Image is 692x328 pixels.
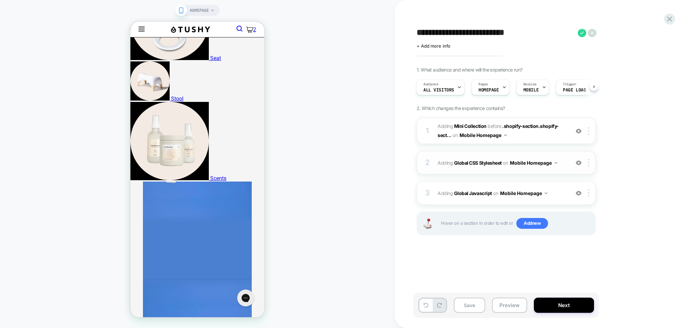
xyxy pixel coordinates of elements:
[41,4,80,11] img: TUSHY
[417,105,505,111] span: 2. Which changes the experience contains?
[510,158,557,168] button: Mobile Homepage
[563,82,576,87] span: Trigger
[116,5,126,11] a: Cart
[454,298,485,313] button: Save
[503,159,508,167] span: on
[454,160,502,166] b: Global CSS Stylesheet
[421,218,434,229] img: Joystick
[478,88,499,92] span: HOMEPAGE
[454,190,492,196] b: Global Javascript
[80,33,91,40] span: Seat
[190,5,209,16] span: HOMEPAGE
[588,159,589,166] img: close
[576,128,582,134] img: crossed eye
[423,88,454,92] span: All Visitors
[563,88,586,92] span: Page Load
[103,266,127,287] iframe: Gorgias live chat messenger
[417,43,450,49] span: + Add more info
[106,5,112,11] a: Search
[493,189,498,197] span: on
[492,298,527,313] button: Preview
[523,88,539,92] span: MOBILE
[534,298,594,313] button: Next
[41,74,53,80] span: Stool
[424,186,431,200] div: 3
[500,188,547,198] button: Mobile Homepage
[554,162,557,164] img: down arrow
[488,123,501,129] span: BEFORE
[441,218,592,229] span: Hover on a section in order to edit or
[423,82,439,87] span: Audience
[438,158,566,168] span: Adding
[576,160,582,166] img: crossed eye
[588,189,589,197] img: close
[424,124,431,138] div: 1
[576,190,582,196] img: crossed eye
[460,130,507,140] button: Mobile Homepage
[454,123,487,129] b: Mini Collection
[438,188,566,198] span: Adding
[504,134,507,136] img: down arrow
[516,218,548,229] span: Add new
[588,127,589,135] img: close
[438,123,487,129] span: Adding
[424,156,431,169] div: 2
[123,5,126,11] cart-count: 2
[452,131,458,139] span: on
[80,154,96,160] span: Scents
[417,67,522,73] span: 1. What audience and where will the experience run?
[545,192,547,194] img: down arrow
[478,82,488,87] span: Pages
[523,82,537,87] span: Devices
